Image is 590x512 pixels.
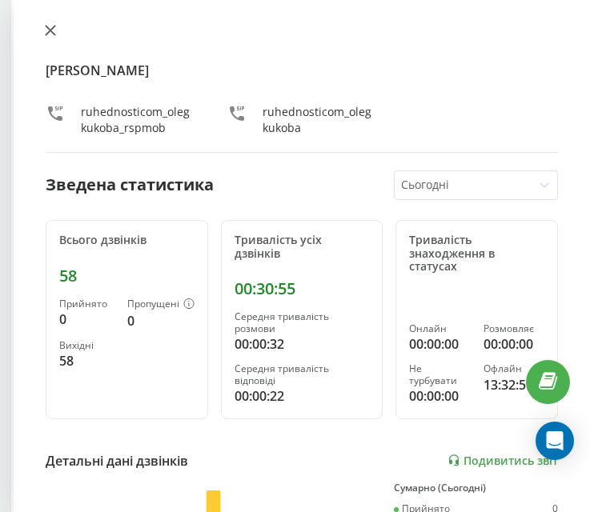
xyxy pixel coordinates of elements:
div: 0 [59,310,114,329]
div: 58 [59,266,195,286]
div: Вихідні [59,340,114,351]
div: Розмовляє [484,323,544,334]
div: Пропущені [127,298,195,311]
div: Детальні дані дзвінків [46,451,188,470]
a: Подивитись звіт [448,454,558,467]
div: Прийнято [59,298,114,310]
div: Тривалість усіх дзвінків [235,234,370,261]
div: Онлайн [409,323,470,334]
div: Не турбувати [409,363,470,386]
div: 00:00:22 [235,386,370,406]
div: 00:00:00 [409,334,470,354]
div: 00:00:00 [484,334,544,354]
div: 00:00:00 [409,386,470,406]
div: ruhednosticom_olegkukoba_rspmob [81,104,195,136]
div: 58 [59,351,114,370]
div: Тривалість знаходження в статусах [409,234,544,274]
div: 00:30:55 [235,279,370,298]
div: 0 [127,311,195,330]
div: Середня тривалість відповіді [235,363,370,386]
div: Open Intercom Messenger [536,422,574,460]
div: Зведена статистика [46,173,214,197]
h4: [PERSON_NAME] [46,61,558,80]
div: Сумарно (Сьогодні) [394,482,558,494]
div: 13:32:59 [484,375,544,394]
div: Офлайн [484,363,544,374]
div: Середня тривалість розмови [235,311,370,334]
div: ruhednosticom_olegkukoba [263,104,377,136]
div: 00:00:32 [235,334,370,354]
div: Всього дзвінків [59,234,195,247]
